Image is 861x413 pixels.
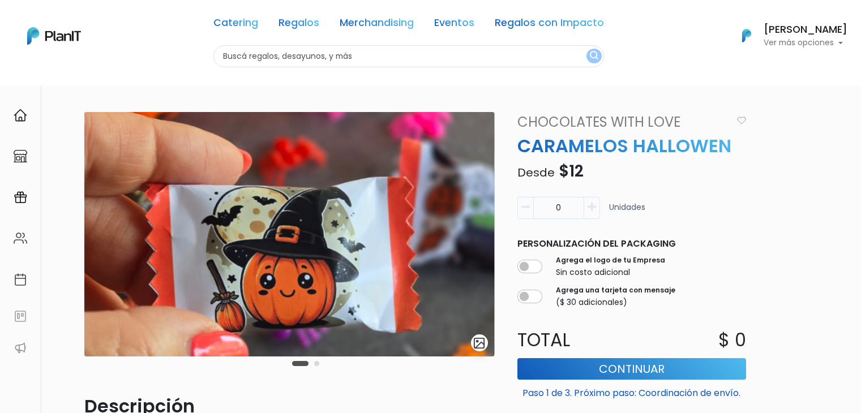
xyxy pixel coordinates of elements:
p: Personalización del packaging [517,237,746,251]
img: PlanIt Logo [734,23,759,48]
div: Carousel Pagination [289,356,322,370]
p: Unidades [609,201,645,223]
img: home-e721727adea9d79c4d83392d1f703f7f8bce08238fde08b1acbfd93340b81755.svg [14,109,27,122]
p: CARAMELOS HALLOWEN [511,132,753,160]
a: Regalos con Impacto [495,18,604,32]
span: $12 [559,160,584,182]
a: Regalos [279,18,319,32]
span: Desde [517,165,555,180]
button: Carousel Page 1 (Current Slide) [292,361,309,366]
img: people-662611757002400ad9ed0e3c099ab2801c6687ba6c219adb57efc949bc21e19d.svg [14,231,27,245]
p: ($ 30 adicionales) [556,296,675,308]
img: marketplace-4ceaa7011d94191e9ded77b95e3339b90024bf715f7c57f8cf31f2d8c509eaba.svg [14,149,27,163]
img: heart_icon [737,117,746,124]
img: gallery-light [473,337,486,350]
p: Total [511,326,632,354]
p: $ 0 [718,326,746,354]
img: partners-52edf745621dab592f3b2c58e3bca9d71375a7ef29c3b500c9f145b62cc070d4.svg [14,341,27,355]
img: calendar-87d922413cdce8b2cf7b7f5f62616a5cf9e4887200fb71536465627b3292af00.svg [14,273,27,286]
label: Agrega el logo de tu Empresa [556,255,665,265]
img: WhatsApp_Image_2025-10-15_at_11.20.48.jpeg [84,112,495,356]
a: Chocolates with Love [511,112,733,132]
p: Paso 1 de 3. Próximo paso: Coordinación de envío. [517,382,746,400]
img: campaigns-02234683943229c281be62815700db0a1741e53638e28bf9629b52c665b00959.svg [14,191,27,204]
a: Catering [213,18,258,32]
label: Agrega una tarjeta con mensaje [556,285,675,295]
img: search_button-432b6d5273f82d61273b3651a40e1bd1b912527efae98b1b7a1b2c0702e16a8d.svg [590,51,598,62]
h6: [PERSON_NAME] [764,25,847,35]
p: Sin costo adicional [556,266,665,278]
button: PlanIt Logo [PERSON_NAME] Ver más opciones [727,21,847,50]
input: Buscá regalos, desayunos, y más [213,45,604,67]
a: Eventos [434,18,474,32]
a: Merchandising [340,18,414,32]
p: Ver más opciones [764,39,847,47]
button: Carousel Page 2 [314,361,319,366]
button: Continuar [517,358,746,380]
img: PlanIt Logo [27,27,81,45]
img: feedback-78b5a0c8f98aac82b08bfc38622c3050aee476f2c9584af64705fc4e61158814.svg [14,309,27,323]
